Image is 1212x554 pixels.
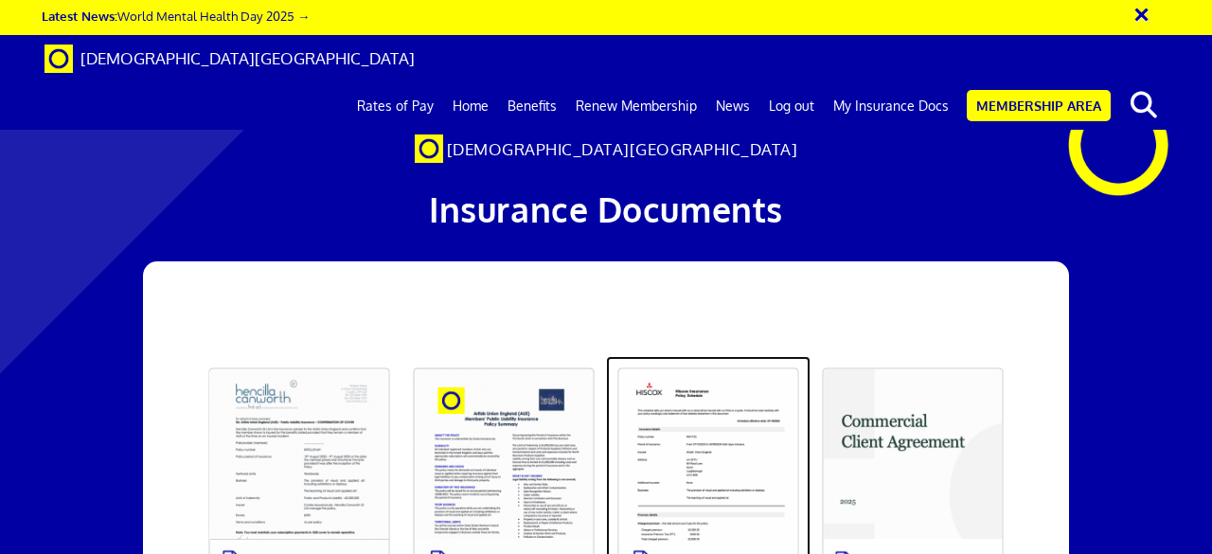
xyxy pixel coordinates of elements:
a: Renew Membership [566,82,706,130]
a: News [706,82,759,130]
button: search [1114,85,1172,125]
a: Log out [759,82,824,130]
a: Home [443,82,498,130]
span: [DEMOGRAPHIC_DATA][GEOGRAPHIC_DATA] [80,48,415,68]
a: My Insurance Docs [824,82,958,130]
strong: Latest News: [42,8,117,24]
span: [DEMOGRAPHIC_DATA][GEOGRAPHIC_DATA] [447,139,798,159]
a: Membership Area [967,90,1111,121]
span: Insurance Documents [429,188,783,230]
a: Benefits [498,82,566,130]
a: Brand [DEMOGRAPHIC_DATA][GEOGRAPHIC_DATA] [30,35,429,82]
a: Latest News:World Mental Health Day 2025 → [42,8,310,24]
a: Rates of Pay [348,82,443,130]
